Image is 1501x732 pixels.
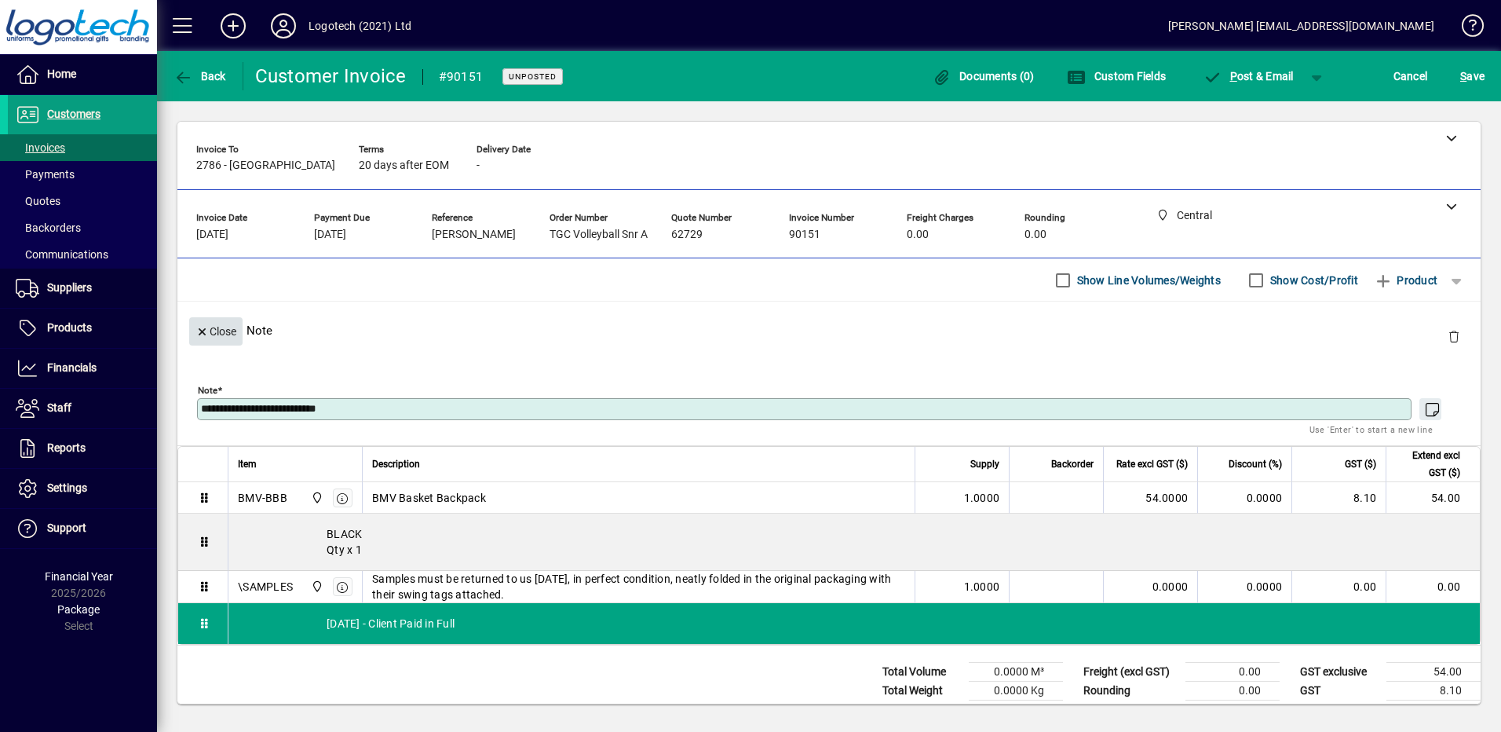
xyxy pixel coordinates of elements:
td: 0.00 [1185,682,1280,701]
span: Customers [47,108,100,120]
div: [DATE] - Client Paid in Full [228,603,1480,644]
button: Product [1366,266,1445,295]
button: Delete [1435,317,1473,355]
td: 54.00 [1386,482,1480,514]
span: Home [47,68,76,80]
span: - [477,159,480,172]
div: BMV-BBB [238,490,287,506]
a: Support [8,509,157,548]
span: 20 days after EOM [359,159,449,172]
button: Save [1456,62,1488,90]
span: Extend excl GST ($) [1396,447,1460,481]
a: Financials [8,349,157,388]
button: Close [189,317,243,346]
span: Settings [47,481,87,494]
span: Cancel [1393,64,1428,89]
a: Backorders [8,214,157,241]
span: Communications [16,248,108,261]
td: GST exclusive [1292,663,1386,682]
span: Reports [47,441,86,454]
td: Total Weight [875,682,969,701]
span: Financial Year [45,570,113,583]
span: Central [307,578,325,595]
label: Show Cost/Profit [1267,273,1358,288]
span: Unposted [509,71,557,82]
a: Staff [8,389,157,428]
td: 0.00 [1386,571,1480,603]
div: \SAMPLES [238,579,293,595]
a: Invoices [8,134,157,161]
a: Home [8,55,157,94]
span: Invoices [16,141,65,154]
a: Payments [8,161,157,188]
span: [DATE] [196,229,228,241]
div: [PERSON_NAME] [EMAIL_ADDRESS][DOMAIN_NAME] [1168,13,1434,38]
div: 0.0000 [1113,579,1188,595]
span: Backorder [1051,456,1094,473]
td: 8.10 [1386,682,1481,701]
label: Show Line Volumes/Weights [1074,273,1221,288]
td: 0.00 [1185,663,1280,682]
span: 0.00 [907,229,929,241]
span: Financials [47,361,97,374]
span: Support [47,522,86,534]
span: 62729 [671,229,703,241]
button: Documents (0) [929,62,1039,90]
span: Products [47,321,92,334]
span: 2786 - [GEOGRAPHIC_DATA] [196,159,335,172]
td: 62.10 [1386,701,1481,720]
a: Knowledge Base [1450,3,1481,54]
div: 54.0000 [1113,490,1188,506]
span: Back [173,70,226,82]
span: 1.0000 [964,490,1000,506]
span: 90151 [789,229,820,241]
app-page-header-button: Close [185,324,247,338]
td: 8.10 [1291,482,1386,514]
span: S [1460,70,1466,82]
app-page-header-button: Delete [1435,329,1473,343]
td: 0.0000 [1197,571,1291,603]
span: Payments [16,168,75,181]
div: #90151 [439,64,484,90]
span: ave [1460,64,1485,89]
a: Settings [8,469,157,508]
mat-hint: Use 'Enter' to start a new line [1309,420,1433,438]
span: [PERSON_NAME] [432,229,516,241]
div: Logotech (2021) Ltd [309,13,411,38]
a: Communications [8,241,157,268]
button: Custom Fields [1063,62,1170,90]
span: Custom Fields [1067,70,1166,82]
td: 0.0000 [1197,482,1291,514]
span: Product [1374,268,1437,293]
span: Central [307,489,325,507]
a: Quotes [8,188,157,214]
td: 54.00 [1386,663,1481,682]
span: Staff [47,401,71,414]
div: Customer Invoice [255,64,407,89]
span: Close [195,319,236,345]
td: Total Volume [875,663,969,682]
span: Package [57,603,100,616]
span: [DATE] [314,229,346,241]
span: Documents (0) [933,70,1035,82]
td: 0.0000 Kg [969,682,1063,701]
a: Products [8,309,157,348]
span: Samples must be returned to us [DATE], in perfect condition, neatly folded in the original packag... [372,571,905,602]
td: GST [1292,682,1386,701]
span: 0.00 [1024,229,1046,241]
span: Item [238,456,257,473]
a: Reports [8,429,157,468]
span: P [1230,70,1237,82]
td: GST inclusive [1292,701,1386,720]
span: Quotes [16,195,60,207]
a: Suppliers [8,269,157,308]
button: Profile [258,12,309,40]
span: 1.0000 [964,579,1000,595]
button: Add [208,12,258,40]
td: Freight (excl GST) [1076,663,1185,682]
span: TGC Volleyball Snr A [550,229,648,241]
span: Rate excl GST ($) [1116,456,1188,473]
td: 0.00 [1291,571,1386,603]
button: Post & Email [1195,62,1302,90]
td: Rounding [1076,682,1185,701]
